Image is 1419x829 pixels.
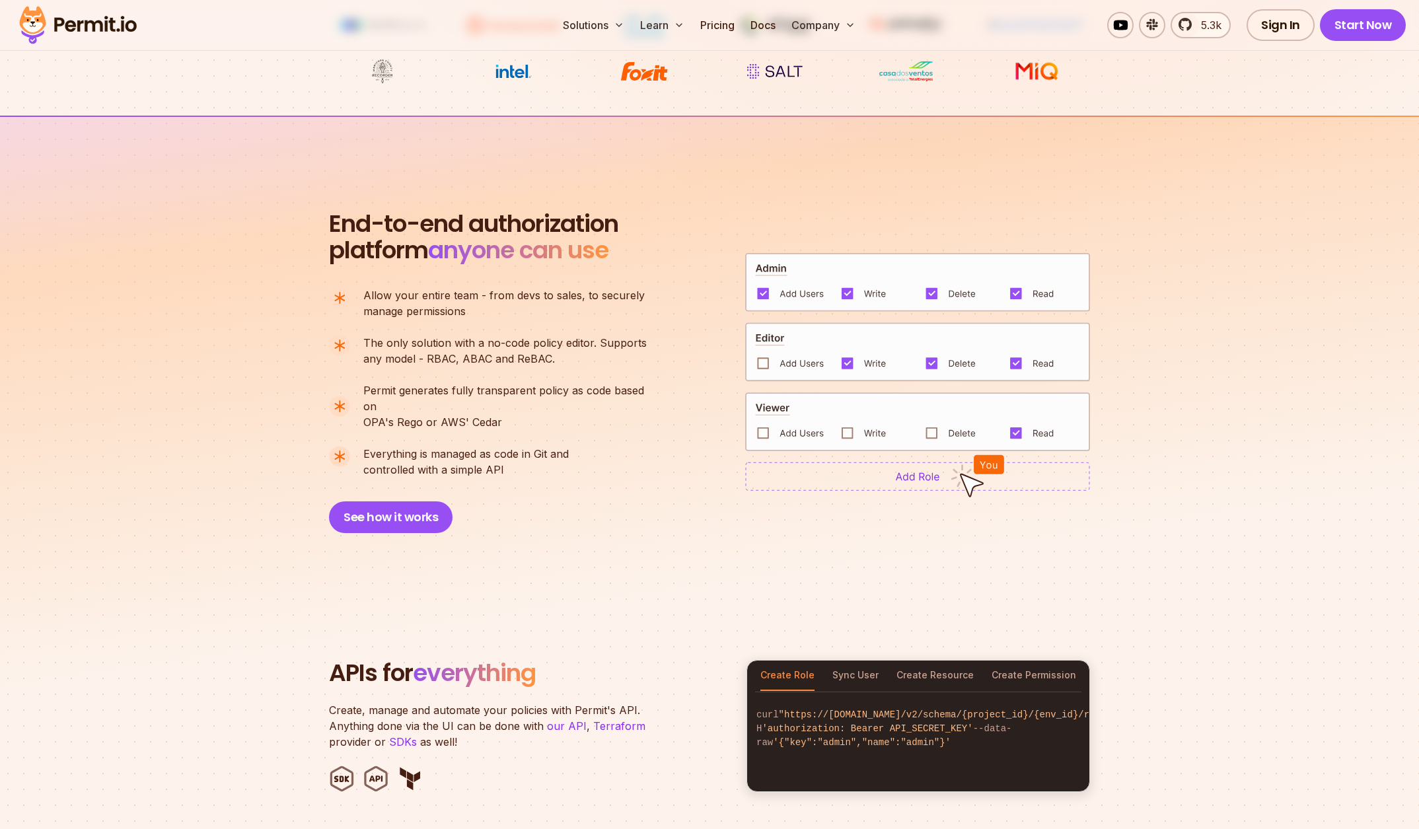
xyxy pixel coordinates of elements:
[760,661,815,691] button: Create Role
[593,719,645,733] a: Terraform
[1247,9,1315,41] a: Sign In
[363,446,569,462] span: Everything is managed as code in Git and
[773,737,951,748] span: '{"key":"admin","name":"admin"}'
[1320,9,1406,41] a: Start Now
[747,698,1089,760] code: curl -H --data-raw
[1171,12,1231,38] a: 5.3k
[329,660,731,686] h2: APIs for
[786,12,861,38] button: Company
[363,446,569,478] p: controlled with a simple API
[363,335,647,351] span: The only solution with a no-code policy editor. Supports
[329,702,659,750] p: Create, manage and automate your policies with Permit's API. Anything done via the UI can be done...
[856,59,955,84] img: Casa dos Ventos
[595,59,694,84] img: Foxit
[329,211,618,264] h2: platform
[413,656,536,690] span: everything
[363,287,645,319] p: manage permissions
[695,12,740,38] a: Pricing
[329,501,453,533] button: See how it works
[363,335,647,367] p: any model - RBAC, ABAC and ReBAC.
[363,382,658,414] span: Permit generates fully transparent policy as code based on
[992,60,1081,83] img: MIQ
[333,59,432,84] img: Maricopa County Recorder\'s Office
[13,3,143,48] img: Permit logo
[464,59,563,84] img: Intel
[896,661,974,691] button: Create Resource
[725,59,824,84] img: salt
[558,12,630,38] button: Solutions
[428,233,608,267] span: anyone can use
[832,661,879,691] button: Sync User
[635,12,690,38] button: Learn
[363,287,645,303] span: Allow your entire team - from devs to sales, to securely
[547,719,587,733] a: our API
[992,661,1076,691] button: Create Permission
[389,735,417,748] a: SDKs
[1193,17,1221,33] span: 5.3k
[329,211,618,237] span: End-to-end authorization
[762,723,972,734] span: 'authorization: Bearer API_SECRET_KEY'
[745,12,781,38] a: Docs
[363,382,658,430] p: OPA's Rego or AWS' Cedar
[779,709,1117,720] span: "https://[DOMAIN_NAME]/v2/schema/{project_id}/{env_id}/roles"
